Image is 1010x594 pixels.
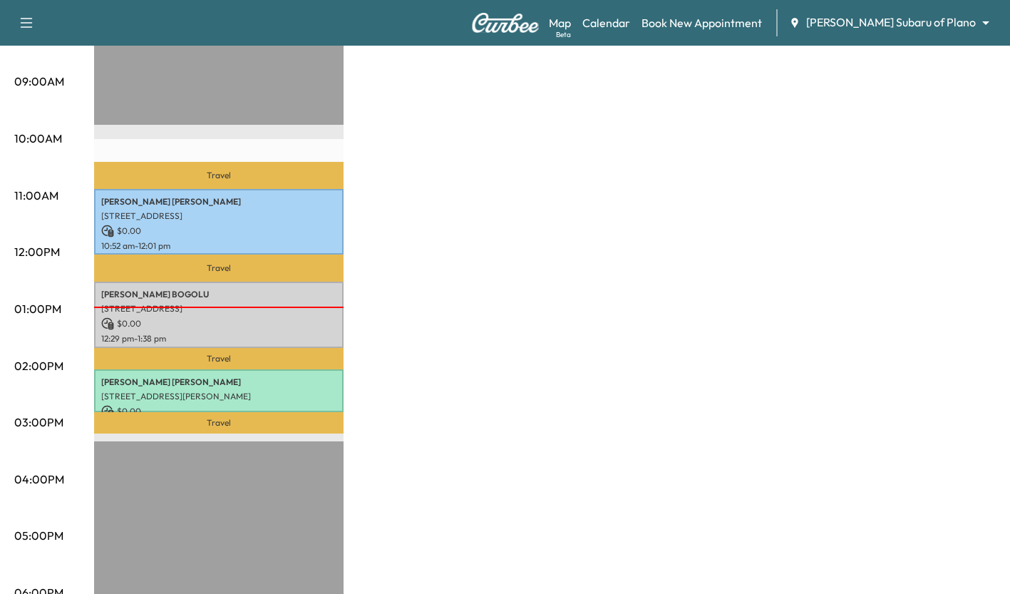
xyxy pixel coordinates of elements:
[94,412,344,434] p: Travel
[14,73,64,90] p: 09:00AM
[101,225,336,237] p: $ 0.00
[94,348,344,369] p: Travel
[101,405,336,418] p: $ 0.00
[641,14,762,31] a: Book New Appointment
[101,377,336,388] p: [PERSON_NAME] [PERSON_NAME]
[94,255,344,282] p: Travel
[556,29,571,40] div: Beta
[14,187,58,204] p: 11:00AM
[471,13,540,33] img: Curbee Logo
[549,14,571,31] a: MapBeta
[94,162,344,189] p: Travel
[14,471,64,488] p: 04:00PM
[14,130,62,147] p: 10:00AM
[14,414,63,431] p: 03:00PM
[101,210,336,222] p: [STREET_ADDRESS]
[14,527,63,544] p: 05:00PM
[14,357,63,374] p: 02:00PM
[101,240,336,252] p: 10:52 am - 12:01 pm
[101,391,336,402] p: [STREET_ADDRESS][PERSON_NAME]
[101,303,336,314] p: [STREET_ADDRESS]
[101,289,336,300] p: [PERSON_NAME] BOGOLU
[101,317,336,330] p: $ 0.00
[101,333,336,344] p: 12:29 pm - 1:38 pm
[14,300,61,317] p: 01:00PM
[582,14,630,31] a: Calendar
[806,14,976,31] span: [PERSON_NAME] Subaru of Plano
[14,243,60,260] p: 12:00PM
[101,196,336,208] p: [PERSON_NAME] [PERSON_NAME]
